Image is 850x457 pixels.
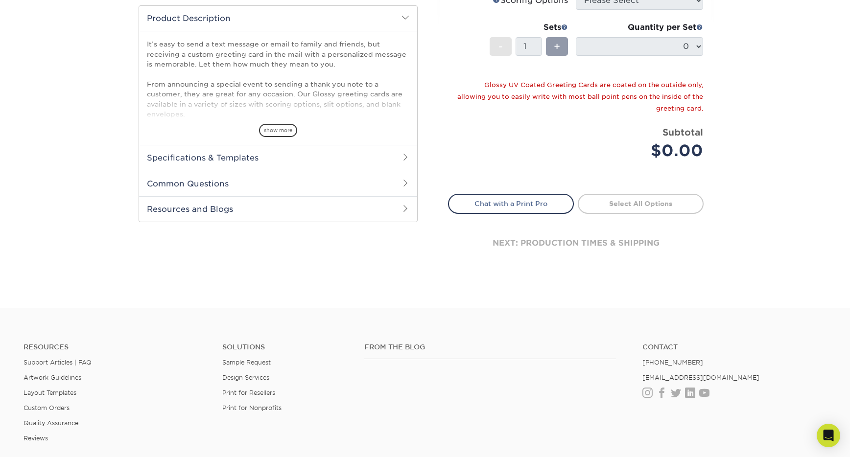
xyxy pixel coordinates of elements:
a: Design Services [222,374,269,381]
h4: Solutions [222,343,350,351]
div: Open Intercom Messenger [817,424,840,447]
div: Sets [490,22,568,33]
span: - [498,39,503,54]
span: + [554,39,560,54]
h2: Common Questions [139,171,417,196]
span: show more [259,124,297,137]
a: Contact [642,343,826,351]
a: Print for Resellers [222,389,275,396]
h4: Resources [24,343,208,351]
a: Support Articles | FAQ [24,359,92,366]
a: Artwork Guidelines [24,374,81,381]
a: [EMAIL_ADDRESS][DOMAIN_NAME] [642,374,759,381]
a: Chat with a Print Pro [448,194,574,213]
a: Select All Options [578,194,704,213]
h4: From the Blog [364,343,616,351]
small: Glossy UV Coated Greeting Cards are coated on the outside only, allowing you to easily write with... [457,81,703,112]
p: It’s easy to send a text message or email to family and friends, but receiving a custom greeting ... [147,39,409,149]
a: [PHONE_NUMBER] [642,359,703,366]
strong: Subtotal [662,127,703,137]
h2: Product Description [139,6,417,31]
a: Quality Assurance [24,419,78,427]
a: Layout Templates [24,389,76,396]
div: next: production times & shipping [448,214,704,273]
a: Print for Nonprofits [222,404,282,411]
div: Quantity per Set [576,22,703,33]
div: $0.00 [583,139,703,162]
h2: Resources and Blogs [139,196,417,222]
h2: Specifications & Templates [139,145,417,170]
a: Sample Request [222,359,271,366]
a: Custom Orders [24,404,70,411]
